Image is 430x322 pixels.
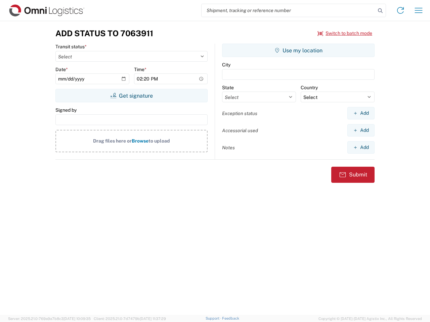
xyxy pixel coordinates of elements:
[347,141,375,154] button: Add
[55,107,77,113] label: Signed by
[94,317,166,321] span: Client: 2025.21.0-7d7479b
[93,138,132,144] span: Drag files here or
[222,85,234,91] label: State
[55,29,153,38] h3: Add Status to 7063911
[222,110,257,116] label: Exception status
[202,4,376,17] input: Shipment, tracking or reference number
[148,138,170,144] span: to upload
[132,138,148,144] span: Browse
[317,28,372,39] button: Switch to batch mode
[347,124,375,137] button: Add
[55,44,87,50] label: Transit status
[222,127,258,133] label: Accessorial used
[8,317,91,321] span: Server: 2025.21.0-769a9a7b8c3
[55,89,208,102] button: Get signature
[134,66,146,72] label: Time
[331,167,375,183] button: Submit
[347,107,375,119] button: Add
[222,145,235,151] label: Notes
[222,62,230,68] label: City
[222,316,239,320] a: Feedback
[318,316,422,322] span: Copyright © [DATE]-[DATE] Agistix Inc., All Rights Reserved
[222,44,375,57] button: Use my location
[63,317,91,321] span: [DATE] 10:09:35
[301,85,318,91] label: Country
[140,317,166,321] span: [DATE] 11:37:29
[55,66,68,72] label: Date
[206,316,222,320] a: Support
